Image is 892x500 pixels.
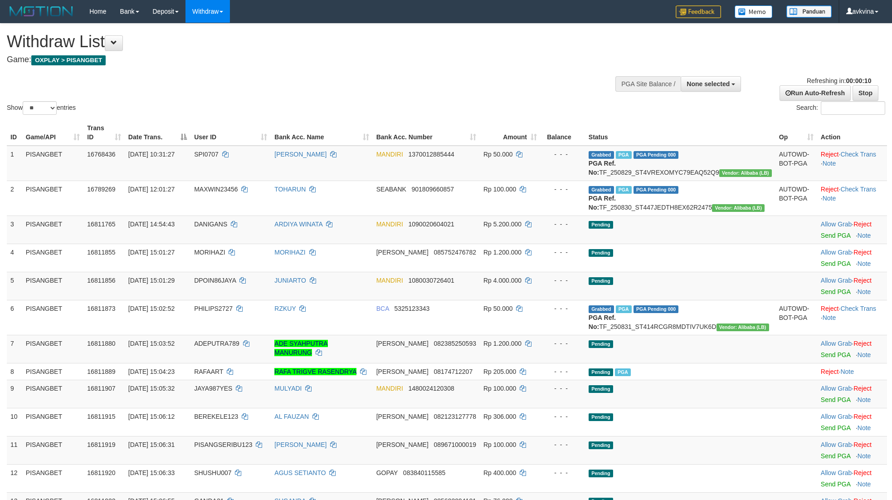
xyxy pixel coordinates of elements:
[376,186,406,193] span: SEABANK
[589,221,613,229] span: Pending
[858,424,871,431] a: Note
[7,335,22,363] td: 7
[589,470,613,477] span: Pending
[541,120,585,146] th: Balance
[128,186,175,193] span: [DATE] 12:01:27
[821,441,852,448] a: Allow Grab
[87,368,115,375] span: 16811889
[128,441,175,448] span: [DATE] 15:06:31
[821,441,853,448] span: ·
[194,305,233,312] span: PHILIPS2727
[483,340,522,347] span: Rp 1.200.000
[840,151,876,158] a: Check Trans
[589,368,613,376] span: Pending
[87,277,115,284] span: 16811856
[7,363,22,380] td: 8
[7,181,22,216] td: 2
[853,413,872,420] a: Reject
[22,216,84,244] td: PISANGBET
[687,80,730,88] span: None selected
[821,249,853,256] span: ·
[853,277,872,284] a: Reject
[846,77,871,84] strong: 00:00:10
[7,216,22,244] td: 3
[483,186,516,193] span: Rp 100.000
[589,314,616,330] b: PGA Ref. No:
[544,185,581,194] div: - - -
[821,424,850,431] a: Send PGA
[585,300,775,335] td: TF_250831_ST414RCGR8MDTIV7UK6D
[589,340,613,348] span: Pending
[817,272,887,300] td: ·
[858,351,871,358] a: Note
[821,221,853,228] span: ·
[823,314,836,321] a: Note
[394,305,429,312] span: Copy 5325123343 to clipboard
[194,221,227,228] span: DANIGANS
[190,120,271,146] th: User ID: activate to sort column ascending
[821,249,852,256] a: Allow Grab
[412,186,454,193] span: Copy 901809660857 to clipboard
[858,260,871,267] a: Note
[616,305,632,313] span: Marked by avkyakub
[128,151,175,158] span: [DATE] 10:31:27
[7,300,22,335] td: 6
[83,120,125,146] th: Trans ID: activate to sort column ascending
[821,452,850,460] a: Send PGA
[434,441,476,448] span: Copy 089671000019 to clipboard
[483,469,516,476] span: Rp 400.000
[87,221,115,228] span: 16811765
[87,340,115,347] span: 16811880
[23,101,57,115] select: Showentries
[194,469,231,476] span: SHUSHU007
[775,146,817,181] td: AUTOWD-BOT-PGA
[589,277,613,285] span: Pending
[821,277,853,284] span: ·
[7,5,76,18] img: MOTION_logo.png
[858,452,871,460] a: Note
[271,120,372,146] th: Bank Acc. Name: activate to sort column ascending
[274,249,305,256] a: MORIHAZI
[821,351,850,358] a: Send PGA
[274,385,302,392] a: MULYADI
[7,272,22,300] td: 5
[821,305,839,312] a: Reject
[585,146,775,181] td: TF_250829_ST4VREXOMYC79EAQ52Q9
[194,340,239,347] span: ADEPUTRA789
[22,436,84,464] td: PISANGBET
[409,151,454,158] span: Copy 1370012885444 to clipboard
[376,469,398,476] span: GOPAY
[616,186,632,194] span: Marked by avksurya
[194,249,225,256] span: MORIHAZI
[274,186,306,193] a: TOHARUN
[817,335,887,363] td: ·
[544,150,581,159] div: - - -
[274,305,296,312] a: RZKUY
[128,277,175,284] span: [DATE] 15:01:29
[817,363,887,380] td: ·
[128,368,175,375] span: [DATE] 15:04:23
[22,408,84,436] td: PISANGBET
[817,244,887,272] td: ·
[544,367,581,376] div: - - -
[22,363,84,380] td: PISANGBET
[7,408,22,436] td: 10
[544,412,581,421] div: - - -
[128,469,175,476] span: [DATE] 15:06:33
[821,186,839,193] a: Reject
[817,216,887,244] td: ·
[858,232,871,239] a: Note
[796,101,885,115] label: Search:
[409,277,454,284] span: Copy 1080030726401 to clipboard
[128,413,175,420] span: [DATE] 15:06:12
[87,413,115,420] span: 16811915
[780,85,851,101] a: Run Auto-Refresh
[821,469,852,476] a: Allow Grab
[87,385,115,392] span: 16811907
[589,305,614,313] span: Grabbed
[719,169,772,177] span: Vendor URL: https://dashboard.q2checkout.com/secure
[409,221,454,228] span: Copy 1090020604021 to clipboard
[128,340,175,347] span: [DATE] 15:03:52
[821,340,853,347] span: ·
[589,441,613,449] span: Pending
